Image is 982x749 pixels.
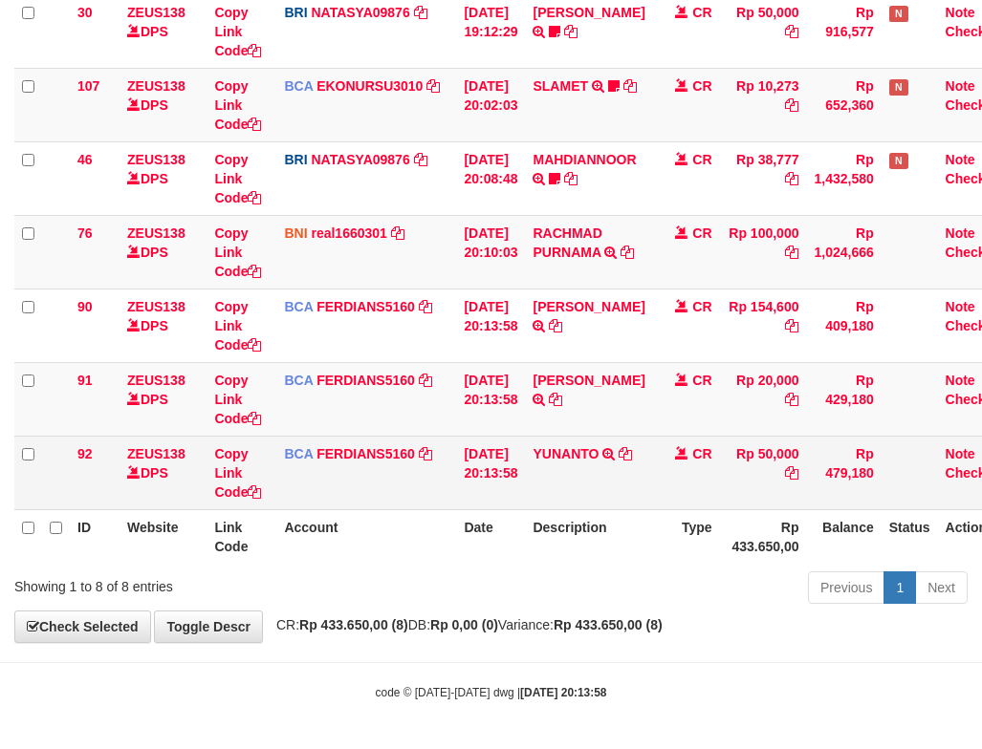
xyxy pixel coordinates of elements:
[720,141,807,215] td: Rp 38,777
[284,78,313,94] span: BCA
[430,617,498,632] strong: Rp 0,00 (0)
[533,225,601,260] a: RACHMAD PURNAMA
[299,617,408,632] strong: Rp 433.650,00 (8)
[785,24,798,39] a: Copy Rp 50,000 to clipboard
[785,245,798,260] a: Copy Rp 100,000 to clipboard
[284,152,307,167] span: BRI
[889,79,908,96] span: Has Note
[806,215,881,289] td: Rp 1,024,666
[946,299,975,314] a: Note
[720,215,807,289] td: Rp 100,000
[692,225,711,241] span: CR
[520,686,606,699] strong: [DATE] 20:13:58
[456,289,525,362] td: [DATE] 20:13:58
[127,446,185,461] a: ZEUS138
[376,686,607,699] small: code © [DATE]-[DATE] dwg |
[692,78,711,94] span: CR
[456,362,525,436] td: [DATE] 20:13:58
[284,225,307,241] span: BNI
[426,78,440,94] a: Copy EKONURSU3010 to clipboard
[525,509,652,564] th: Description
[120,215,207,289] td: DPS
[77,78,99,94] span: 107
[915,571,968,604] a: Next
[889,6,908,22] span: Has Note
[316,299,415,314] a: FERDIANS5160
[884,571,916,604] a: 1
[806,509,881,564] th: Balance
[456,509,525,564] th: Date
[77,5,93,20] span: 30
[214,5,261,58] a: Copy Link Code
[619,446,632,461] a: Copy YUNANTO to clipboard
[564,24,578,39] a: Copy DANA ARIFRAHMATPR to clipboard
[14,569,395,596] div: Showing 1 to 8 of 8 entries
[214,446,261,500] a: Copy Link Code
[120,362,207,436] td: DPS
[414,5,427,20] a: Copy NATASYA09876 to clipboard
[414,152,427,167] a: Copy NATASYA09876 to clipboard
[419,446,432,461] a: Copy FERDIANS5160 to clipboard
[946,78,975,94] a: Note
[316,78,423,94] a: EKONURSU3010
[120,289,207,362] td: DPS
[621,245,634,260] a: Copy RACHMAD PURNAMA to clipboard
[549,392,562,407] a: Copy RIDA YANWAR to clipboard
[720,436,807,509] td: Rp 50,000
[316,446,415,461] a: FERDIANS5160
[127,152,185,167] a: ZEUS138
[882,509,938,564] th: Status
[77,446,93,461] span: 92
[946,373,975,388] a: Note
[214,225,261,279] a: Copy Link Code
[806,362,881,436] td: Rp 429,180
[419,299,432,314] a: Copy FERDIANS5160 to clipboard
[692,152,711,167] span: CR
[806,436,881,509] td: Rp 479,180
[946,225,975,241] a: Note
[623,78,637,94] a: Copy SLAMET to clipboard
[653,509,720,564] th: Type
[554,617,663,632] strong: Rp 433.650,00 (8)
[391,225,404,241] a: Copy real1660301 to clipboard
[154,610,263,643] a: Toggle Descr
[720,68,807,141] td: Rp 10,273
[77,373,93,388] span: 91
[946,5,975,20] a: Note
[808,571,884,604] a: Previous
[533,78,588,94] a: SLAMET
[214,299,261,353] a: Copy Link Code
[692,373,711,388] span: CR
[806,141,881,215] td: Rp 1,432,580
[533,5,644,20] a: [PERSON_NAME]
[692,5,711,20] span: CR
[533,299,644,314] a: [PERSON_NAME]
[456,436,525,509] td: [DATE] 20:13:58
[720,362,807,436] td: Rp 20,000
[311,225,386,241] a: real1660301
[311,152,409,167] a: NATASYA09876
[806,289,881,362] td: Rp 409,180
[70,509,120,564] th: ID
[127,373,185,388] a: ZEUS138
[720,289,807,362] td: Rp 154,600
[77,225,93,241] span: 76
[127,5,185,20] a: ZEUS138
[785,318,798,333] a: Copy Rp 154,600 to clipboard
[127,299,185,314] a: ZEUS138
[127,78,185,94] a: ZEUS138
[785,392,798,407] a: Copy Rp 20,000 to clipboard
[77,152,93,167] span: 46
[419,373,432,388] a: Copy FERDIANS5160 to clipboard
[549,318,562,333] a: Copy JEMS SALIHA to clipboard
[946,446,975,461] a: Note
[720,509,807,564] th: Rp 433.650,00
[284,373,313,388] span: BCA
[533,373,644,388] a: [PERSON_NAME]
[120,141,207,215] td: DPS
[214,78,261,132] a: Copy Link Code
[533,446,599,461] a: YUNANTO
[456,68,525,141] td: [DATE] 20:02:03
[284,446,313,461] span: BCA
[214,152,261,205] a: Copy Link Code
